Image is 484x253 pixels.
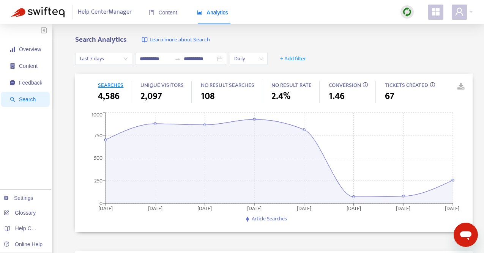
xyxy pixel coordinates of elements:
[98,80,123,90] span: SEARCHES
[78,5,132,19] span: Help Center Manager
[10,47,15,52] span: signal
[142,36,210,44] a: Learn more about Search
[148,204,162,213] tspan: [DATE]
[149,9,177,16] span: Content
[94,154,102,162] tspan: 500
[396,204,411,213] tspan: [DATE]
[91,110,102,119] tspan: 1000
[385,80,428,90] span: TICKETS CREATED
[280,54,306,63] span: + Add filter
[329,80,361,90] span: CONVERSION
[431,7,440,16] span: appstore
[347,204,361,213] tspan: [DATE]
[142,37,148,43] img: image-link
[197,10,202,15] span: area-chart
[234,53,263,64] span: Daily
[99,199,102,208] tspan: 0
[248,204,262,213] tspan: [DATE]
[274,53,312,65] button: + Add filter
[10,80,15,85] span: message
[98,90,120,103] span: 4,586
[19,80,42,86] span: Feedback
[19,63,38,69] span: Content
[198,204,212,213] tspan: [DATE]
[19,96,36,102] span: Search
[455,7,464,16] span: user
[80,53,128,64] span: Last 7 days
[271,80,312,90] span: NO RESULT RATE
[4,241,43,247] a: Online Help
[10,63,15,69] span: container
[454,223,478,247] iframe: Button to launch messaging window
[140,80,184,90] span: UNIQUE VISITORS
[75,34,126,46] b: Search Analytics
[19,46,41,52] span: Overview
[175,56,181,62] span: swap-right
[15,225,46,231] span: Help Centers
[402,7,412,17] img: sync.dc5367851b00ba804db3.png
[10,97,15,102] span: search
[140,90,162,103] span: 2,097
[201,90,214,103] span: 108
[4,210,36,216] a: Glossary
[329,90,345,103] span: 1.46
[385,90,394,103] span: 67
[11,7,65,17] img: Swifteq
[4,195,33,201] a: Settings
[94,131,102,140] tspan: 750
[445,204,459,213] tspan: [DATE]
[252,214,287,223] span: Article Searches
[149,10,154,15] span: book
[201,80,254,90] span: NO RESULT SEARCHES
[197,9,228,16] span: Analytics
[150,36,210,44] span: Learn more about Search
[175,56,181,62] span: to
[98,204,113,213] tspan: [DATE]
[271,90,290,103] span: 2.4%
[297,204,311,213] tspan: [DATE]
[94,176,102,185] tspan: 250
